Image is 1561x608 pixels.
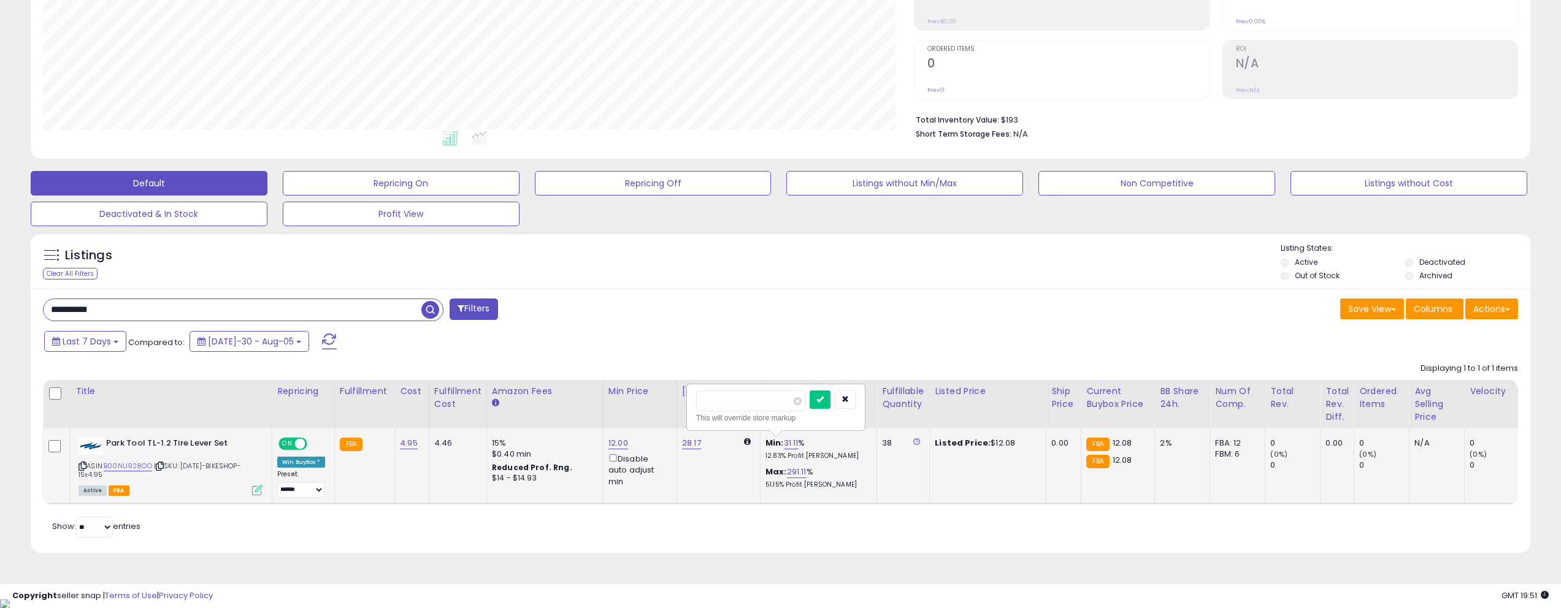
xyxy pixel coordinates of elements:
[1013,128,1028,140] span: N/A
[786,171,1023,196] button: Listings without Min/Max
[935,385,1041,398] div: Listed Price
[927,18,956,25] small: Prev: $0.00
[1406,298,1463,319] button: Columns
[280,439,295,449] span: ON
[1113,437,1132,449] span: 12.08
[1359,449,1376,459] small: (0%)
[1419,257,1465,267] label: Deactivated
[784,437,799,449] a: 31.11
[106,438,255,452] b: Park Tool TL-1.2 Tire Lever Set
[765,385,872,398] div: Markup on Cost
[208,335,294,348] span: [DATE]-30 - Aug-05
[1160,385,1205,411] div: BB Share 24h.
[1465,298,1518,319] button: Actions
[765,481,867,489] p: 51.15% Profit [PERSON_NAME]
[79,438,103,454] img: 31BjtmQhnqL._SL40_.jpg
[1236,56,1517,73] h2: N/A
[277,385,329,398] div: Repricing
[31,202,267,226] button: Deactivated & In Stock
[765,438,867,460] div: %
[340,438,362,451] small: FBA
[916,112,1509,126] li: $193
[1270,460,1320,471] div: 0
[1281,243,1530,254] p: Listing States:
[787,466,807,478] a: 291.11
[65,247,112,264] h5: Listings
[1270,385,1315,411] div: Total Rev.
[31,171,267,196] button: Default
[128,336,185,348] span: Compared to:
[434,385,481,411] div: Fulfillment Cost
[400,385,424,398] div: Cost
[12,590,57,601] strong: Copyright
[1113,454,1132,466] span: 12.08
[492,462,572,473] b: Reduced Prof. Rng.
[340,385,389,398] div: Fulfillment
[1502,590,1549,601] span: 2025-08-13 19:51 GMT
[1470,385,1514,398] div: Velocity
[12,590,213,602] div: seller snap | |
[79,461,241,479] span: | SKU: [DATE]-BIKESHOP-15x4.95
[882,385,924,411] div: Fulfillable Quantity
[63,335,111,348] span: Last 7 Days
[927,86,945,94] small: Prev: 0
[1270,438,1320,449] div: 0
[1291,171,1527,196] button: Listings without Cost
[1359,438,1409,449] div: 0
[608,437,628,449] a: 12.00
[104,461,152,471] a: B00NU928OO
[1414,303,1452,315] span: Columns
[1236,86,1260,94] small: Prev: N/A
[305,439,325,449] span: OFF
[434,438,477,449] div: 4.46
[1236,18,1265,25] small: Prev: 0.00%
[1419,270,1452,281] label: Archived
[1414,385,1459,424] div: Avg Selling Price
[916,115,999,125] b: Total Inventory Value:
[1470,460,1519,471] div: 0
[1086,438,1109,451] small: FBA
[1086,455,1109,468] small: FBA
[1295,270,1340,281] label: Out of Stock
[1325,438,1344,449] div: 0.00
[1470,449,1487,459] small: (0%)
[75,385,267,398] div: Title
[1470,438,1519,449] div: 0
[109,485,129,496] span: FBA
[1215,385,1260,411] div: Num of Comp.
[1325,385,1349,424] div: Total Rev. Diff.
[927,56,1209,73] h2: 0
[1270,449,1287,459] small: (0%)
[283,202,520,226] button: Profit View
[400,437,418,449] a: 4.95
[1359,385,1404,411] div: Ordered Items
[277,457,325,468] div: Win BuyBox *
[492,385,598,398] div: Amazon Fees
[44,331,126,352] button: Last 7 Days
[682,437,701,449] a: 28.17
[882,438,920,449] div: 38
[1051,385,1076,411] div: Ship Price
[1414,438,1455,449] div: N/A
[492,449,594,460] div: $0.40 min
[1038,171,1275,196] button: Non Competitive
[927,46,1209,53] span: Ordered Items
[105,590,157,601] a: Terms of Use
[492,398,499,409] small: Amazon Fees.
[277,470,325,498] div: Preset:
[492,473,594,484] div: $14 - $14.93
[535,171,772,196] button: Repricing Off
[935,437,991,449] b: Listed Price:
[1295,257,1317,267] label: Active
[492,438,594,449] div: 15%
[190,331,309,352] button: [DATE]-30 - Aug-05
[1215,449,1256,460] div: FBM: 6
[450,298,497,320] button: Filters
[283,171,520,196] button: Repricing On
[52,520,140,532] span: Show: entries
[1086,385,1149,411] div: Current Buybox Price
[1421,363,1518,374] div: Displaying 1 to 1 of 1 items
[765,466,867,489] div: %
[761,380,877,428] th: The percentage added to the cost of goods (COGS) that forms the calculator for Min & Max prices.
[1215,438,1256,449] div: FBA: 12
